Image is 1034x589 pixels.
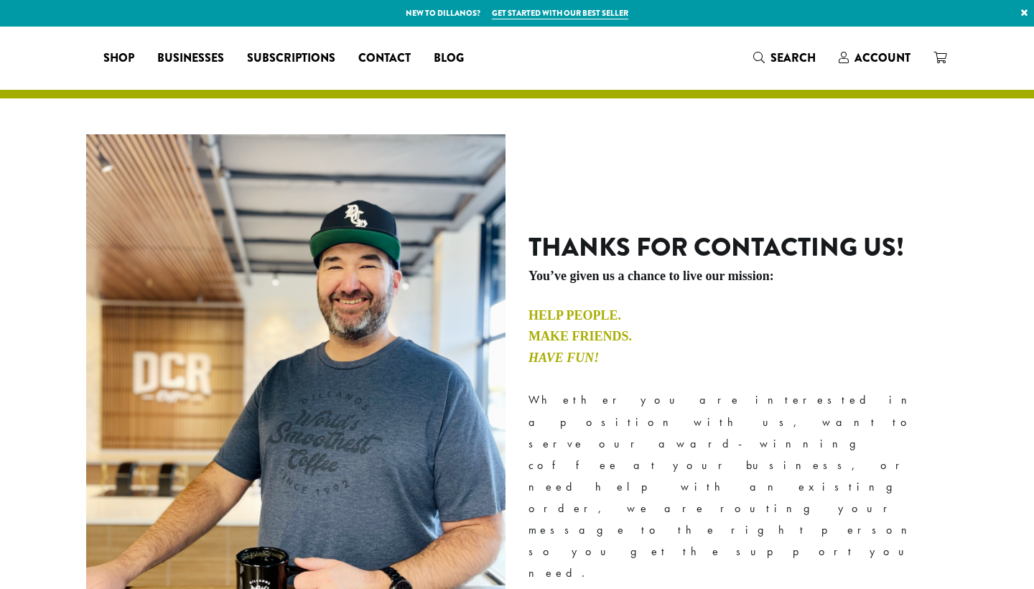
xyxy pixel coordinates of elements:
span: Search [770,50,816,66]
a: Get started with our best seller [492,7,628,19]
h2: Thanks for contacting us! [528,232,948,263]
p: Whether you are interested in a position with us, want to serve our award-winning coffee at your ... [528,389,948,584]
span: Businesses [157,50,224,68]
span: Subscriptions [247,50,335,68]
span: Blog [434,50,464,68]
span: Contact [358,50,411,68]
h4: Help People. [528,308,948,324]
h5: You’ve given us a chance to live our mission: [528,269,948,284]
span: Account [854,50,910,66]
a: Search [742,46,827,70]
em: Have Fun! [528,351,599,365]
span: Shop [103,50,134,68]
a: Shop [92,47,146,70]
h4: Make Friends. [528,329,948,345]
